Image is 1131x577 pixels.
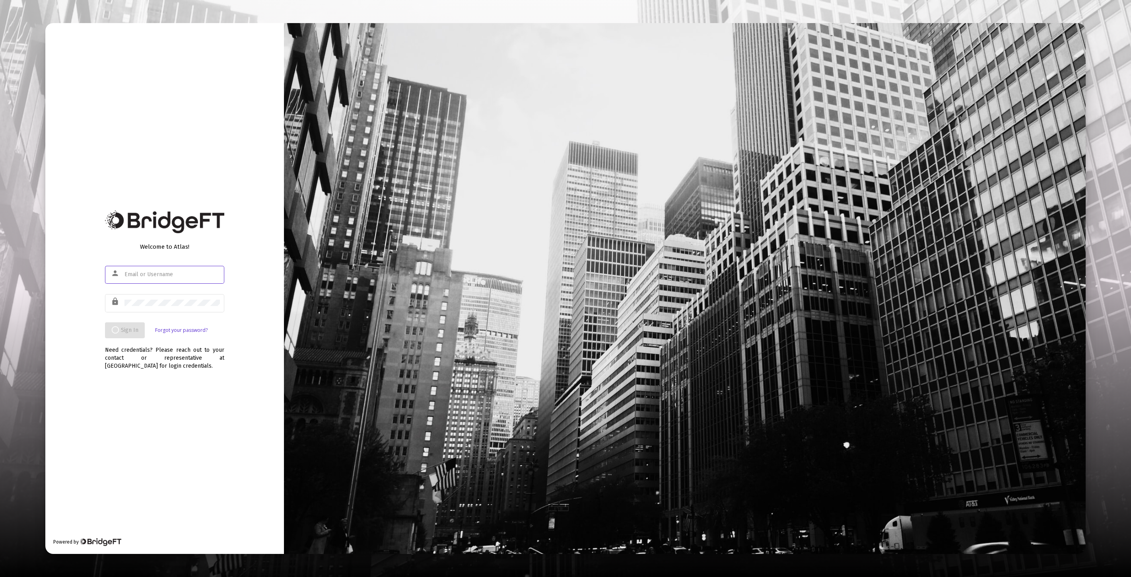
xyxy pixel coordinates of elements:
mat-icon: person [111,269,120,278]
button: Sign In [105,322,145,338]
img: Bridge Financial Technology Logo [105,211,224,233]
div: Welcome to Atlas! [105,243,224,251]
img: Bridge Financial Technology Logo [80,538,121,546]
div: Need credentials? Please reach out to your contact or representative at [GEOGRAPHIC_DATA] for log... [105,338,224,370]
span: Sign In [111,327,138,333]
mat-icon: lock [111,297,120,306]
div: Powered by [53,538,121,546]
input: Email or Username [124,271,220,278]
a: Forgot your password? [155,326,208,334]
